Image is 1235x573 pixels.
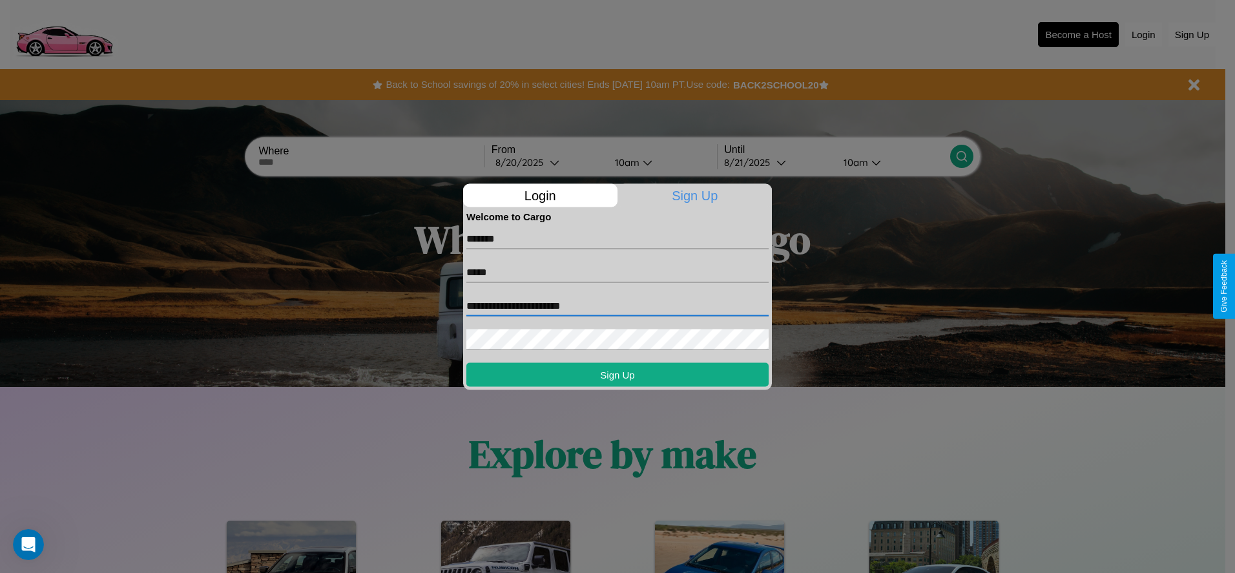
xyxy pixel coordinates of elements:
[1219,260,1229,313] div: Give Feedback
[618,183,773,207] p: Sign Up
[466,362,769,386] button: Sign Up
[463,183,617,207] p: Login
[13,529,44,560] iframe: Intercom live chat
[466,211,769,222] h4: Welcome to Cargo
